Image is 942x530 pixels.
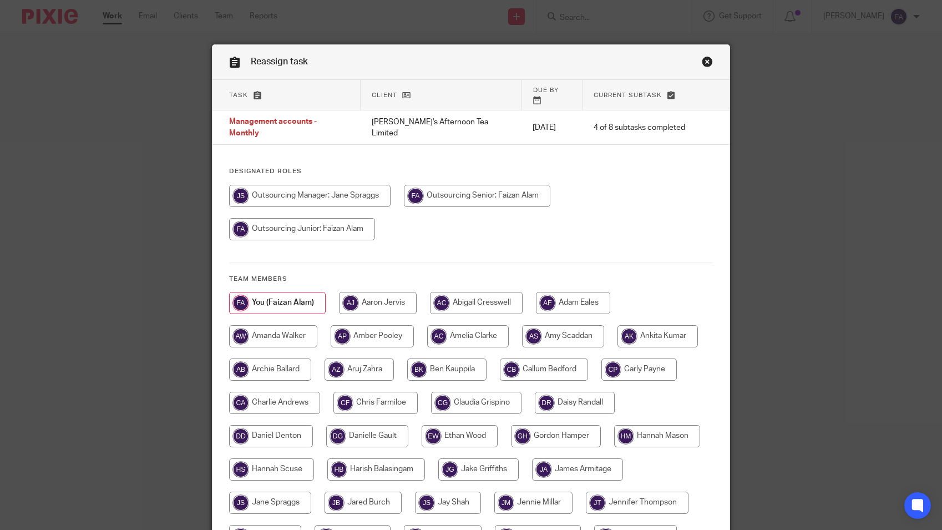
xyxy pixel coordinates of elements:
p: [PERSON_NAME]'s Afternoon Tea Limited [372,117,510,139]
span: Management accounts - Monthly [229,118,317,138]
span: Reassign task [251,57,308,66]
span: Due by [533,87,559,93]
span: Client [372,92,397,98]
a: Close this dialog window [702,56,713,71]
td: 4 of 8 subtasks completed [583,110,696,145]
h4: Designated Roles [229,167,713,176]
span: Task [229,92,248,98]
h4: Team members [229,275,713,284]
span: Current subtask [594,92,662,98]
p: [DATE] [533,122,571,133]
